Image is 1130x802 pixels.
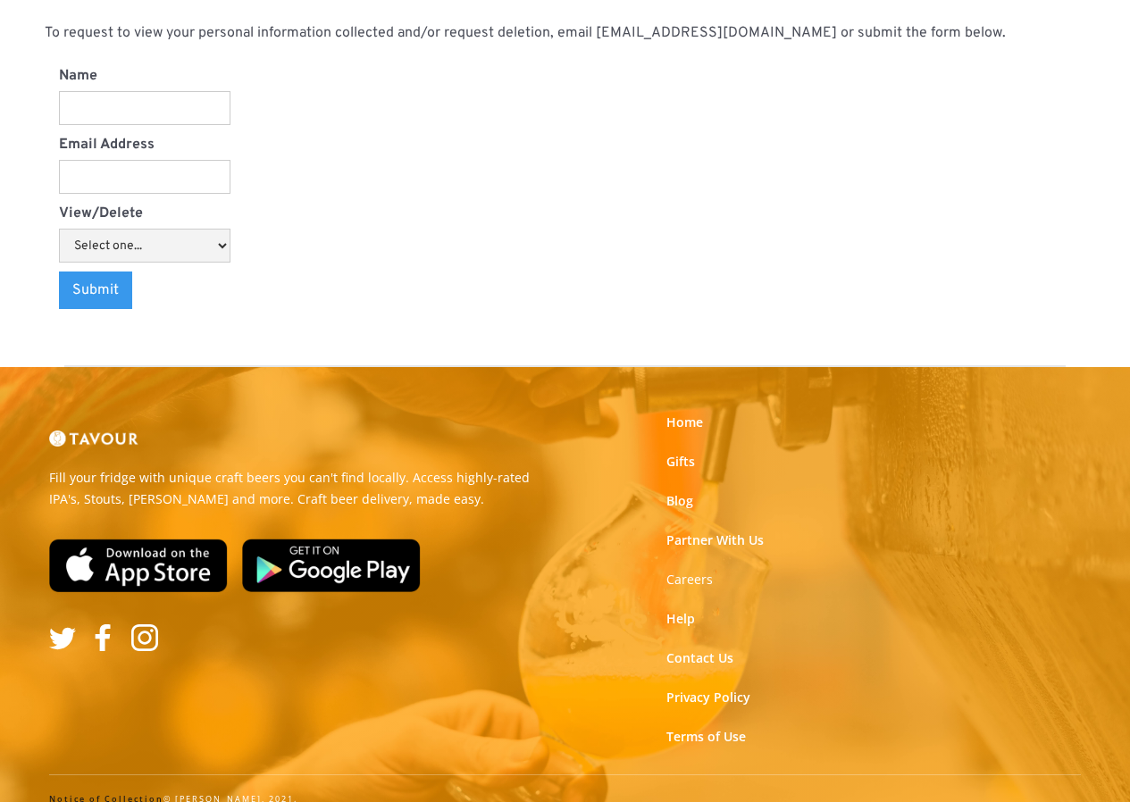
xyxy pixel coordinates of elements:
form: View/delete my PI [59,65,230,309]
a: Privacy Policy [666,689,750,706]
a: Careers [666,571,713,589]
a: Partner With Us [666,531,764,549]
a: Gifts [666,453,695,471]
a: Blog [666,492,693,510]
p: Fill your fridge with unique craft beers you can't find locally. Access highly-rated IPA's, Stout... [49,467,552,510]
a: Terms of Use [666,728,746,746]
input: Submit [59,272,132,309]
label: Name [59,65,230,87]
a: Contact Us [666,649,733,667]
strong: Careers [666,571,713,588]
a: Help [666,610,695,628]
a: Home [666,414,703,431]
label: View/Delete [59,203,230,224]
label: Email Address [59,134,230,155]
